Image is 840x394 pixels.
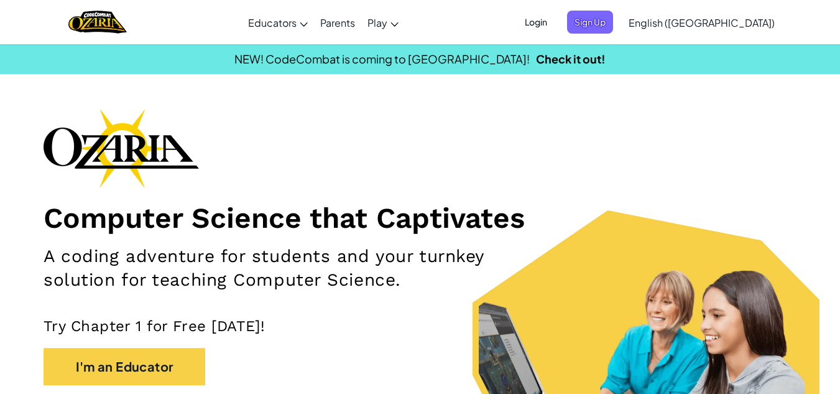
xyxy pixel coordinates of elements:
[517,11,555,34] button: Login
[629,16,775,29] span: English ([GEOGRAPHIC_DATA])
[44,108,199,188] img: Ozaria branding logo
[361,6,405,39] a: Play
[44,317,796,335] p: Try Chapter 1 for Free [DATE]!
[248,16,297,29] span: Educators
[314,6,361,39] a: Parents
[242,6,314,39] a: Educators
[44,245,548,292] h2: A coding adventure for students and your turnkey solution for teaching Computer Science.
[68,9,126,35] img: Home
[567,11,613,34] button: Sign Up
[367,16,387,29] span: Play
[44,200,796,235] h1: Computer Science that Captivates
[536,52,606,66] a: Check it out!
[68,9,126,35] a: Ozaria by CodeCombat logo
[622,6,781,39] a: English ([GEOGRAPHIC_DATA])
[234,52,530,66] span: NEW! CodeCombat is coming to [GEOGRAPHIC_DATA]!
[44,348,205,385] button: I'm an Educator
